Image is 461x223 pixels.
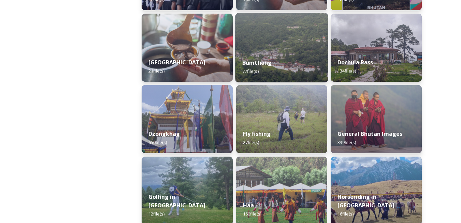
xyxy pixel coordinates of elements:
[337,211,354,217] span: 16 file(s)
[337,193,394,209] strong: Horseriding in [GEOGRAPHIC_DATA]
[142,14,233,82] img: Bumdeling%2520090723%2520by%2520Amp%2520Sripimanwat-4%25202.jpg
[236,85,327,153] img: by%2520Ugyen%2520Wangchuk14.JPG
[331,14,422,82] img: 2022-10-01%252011.41.43.jpg
[148,59,205,66] strong: [GEOGRAPHIC_DATA]
[148,130,180,138] strong: Dzongkhag
[243,211,261,217] span: 160 file(s)
[142,85,233,153] img: Festival%2520Header.jpg
[337,68,356,74] span: 134 file(s)
[148,193,205,209] strong: Golfing in [GEOGRAPHIC_DATA]
[337,59,373,66] strong: Dochula Pass
[148,68,164,74] span: 21 file(s)
[243,139,259,145] span: 27 file(s)
[331,85,422,153] img: MarcusWestbergBhutanHiRes-23.jpg
[148,211,164,217] span: 12 file(s)
[337,130,402,138] strong: General Bhutan Images
[148,139,167,145] span: 650 file(s)
[243,130,271,138] strong: Fly fishing
[337,139,356,145] span: 339 file(s)
[242,59,272,66] strong: Bumthang
[235,13,328,82] img: Bumthang%2520180723%2520by%2520Amp%2520Sripimanwat-20.jpg
[243,202,254,209] strong: Haa
[242,68,259,74] span: 77 file(s)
